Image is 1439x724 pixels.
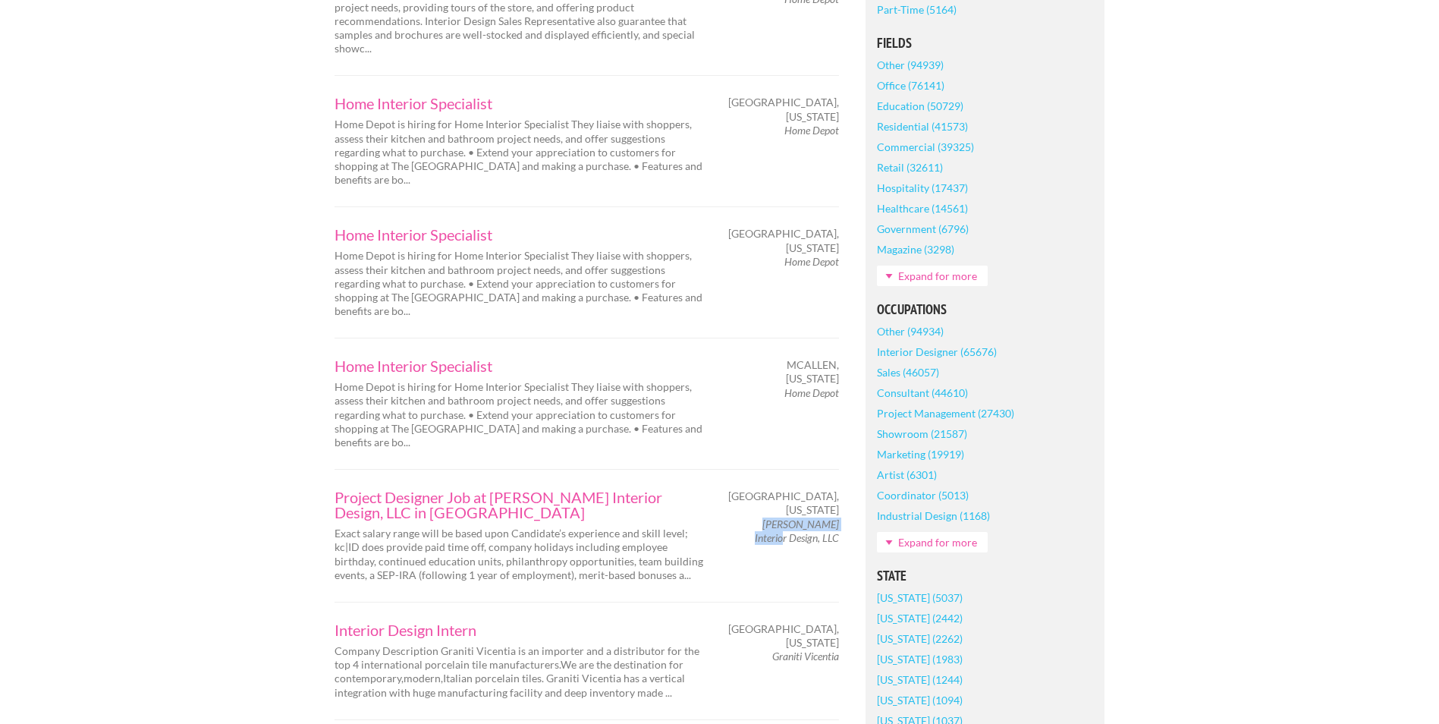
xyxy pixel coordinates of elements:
[335,96,706,111] a: Home Interior Specialist
[877,219,969,239] a: Government (6796)
[877,178,968,198] a: Hospitality (17437)
[877,423,967,444] a: Showroom (21587)
[877,532,988,552] a: Expand for more
[335,380,706,449] p: Home Depot is hiring for Home Interior Specialist They liaise with shoppers, assess their kitchen...
[728,622,839,650] span: [GEOGRAPHIC_DATA], [US_STATE]
[877,55,944,75] a: Other (94939)
[877,75,944,96] a: Office (76141)
[335,118,706,187] p: Home Depot is hiring for Home Interior Specialist They liaise with shoppers, assess their kitchen...
[772,650,839,663] em: Graniti Vicentia
[755,518,839,544] em: [PERSON_NAME] Interior Design, LLC
[733,358,839,386] span: McAllen, [US_STATE]
[877,690,963,710] a: [US_STATE] (1094)
[728,489,839,517] span: [GEOGRAPHIC_DATA], [US_STATE]
[877,444,964,464] a: Marketing (19919)
[877,669,963,690] a: [US_STATE] (1244)
[335,249,706,318] p: Home Depot is hiring for Home Interior Specialist They liaise with shoppers, assess their kitchen...
[877,321,944,342] a: Other (94934)
[877,362,939,382] a: Sales (46057)
[877,569,1093,583] h5: State
[728,227,839,254] span: [GEOGRAPHIC_DATA], [US_STATE]
[877,649,963,669] a: [US_STATE] (1983)
[784,255,839,268] em: Home Depot
[877,485,969,505] a: Coordinator (5013)
[877,628,963,649] a: [US_STATE] (2262)
[877,303,1093,316] h5: Occupations
[877,239,954,260] a: Magazine (3298)
[335,227,706,242] a: Home Interior Specialist
[877,382,968,403] a: Consultant (44610)
[784,386,839,399] em: Home Depot
[877,266,988,286] a: Expand for more
[877,116,968,137] a: Residential (41573)
[335,527,706,582] p: Exact salary range will be based upon Candidate’s experience and skill level; kc|ID does provide ...
[335,644,706,700] p: Company Description Graniti Vicentia is an importer and a distributor for the top 4 international...
[728,96,839,123] span: [GEOGRAPHIC_DATA], [US_STATE]
[877,587,963,608] a: [US_STATE] (5037)
[877,198,968,219] a: Healthcare (14561)
[877,342,997,362] a: Interior Designer (65676)
[335,622,706,637] a: Interior Design Intern
[335,358,706,373] a: Home Interior Specialist
[877,505,990,526] a: Industrial Design (1168)
[335,489,706,520] a: Project Designer Job at [PERSON_NAME] Interior Design, LLC in [GEOGRAPHIC_DATA]
[877,96,963,116] a: Education (50729)
[877,464,937,485] a: Artist (6301)
[877,403,1014,423] a: Project Management (27430)
[877,137,974,157] a: Commercial (39325)
[877,157,943,178] a: Retail (32611)
[877,608,963,628] a: [US_STATE] (2442)
[877,36,1093,50] h5: Fields
[784,124,839,137] em: Home Depot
